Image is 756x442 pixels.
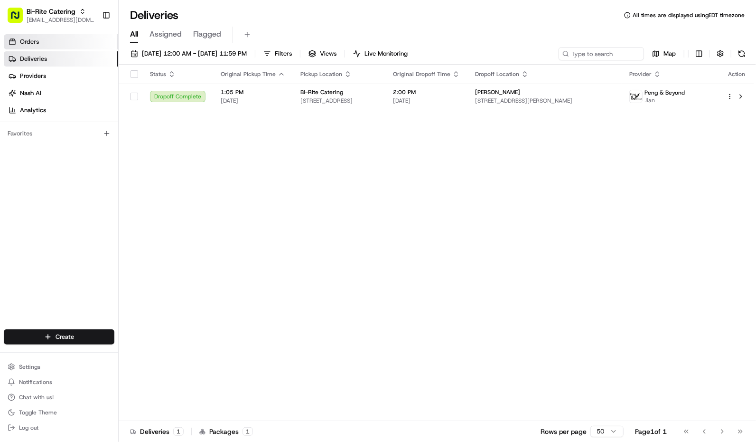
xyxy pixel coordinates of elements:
[90,138,152,147] span: API Documentation
[27,7,75,16] button: Bi-Rite Catering
[393,97,460,105] span: [DATE]
[4,103,118,118] a: Analytics
[4,375,114,389] button: Notifications
[4,51,118,67] a: Deliveries
[4,4,98,27] button: Bi-Rite Catering[EMAIL_ADDRESS][DOMAIN_NAME]
[4,86,118,101] a: Nash AI
[27,16,94,24] button: [EMAIL_ADDRESS][DOMAIN_NAME]
[221,97,285,105] span: [DATE]
[243,427,253,436] div: 1
[393,70,450,78] span: Original Dropoff Time
[9,91,27,108] img: 1736555255976-a54dd68f-1ca7-489b-9aae-adbdc363a1c4
[25,61,157,71] input: Clear
[475,97,614,105] span: [STREET_ADDRESS][PERSON_NAME]
[94,161,115,168] span: Pylon
[76,134,156,151] a: 💻API Documentation
[9,38,173,53] p: Welcome 👋
[199,427,253,436] div: Packages
[304,47,341,60] button: Views
[142,49,247,58] span: [DATE] 12:00 AM - [DATE] 11:59 PM
[300,70,342,78] span: Pickup Location
[20,89,41,97] span: Nash AI
[349,47,412,60] button: Live Monitoring
[4,421,114,434] button: Log out
[221,88,285,96] span: 1:05 PM
[559,47,644,60] input: Type to search
[193,29,221,40] span: Flagged
[130,427,184,436] div: Deliveries
[364,49,408,58] span: Live Monitoring
[149,29,182,40] span: Assigned
[32,91,156,100] div: Start new chat
[629,70,652,78] span: Provider
[56,333,74,341] span: Create
[80,139,88,146] div: 💻
[644,96,685,104] span: Jian
[19,363,40,371] span: Settings
[663,49,676,58] span: Map
[6,134,76,151] a: 📗Knowledge Base
[19,409,57,416] span: Toggle Theme
[9,10,28,29] img: Nash
[635,427,667,436] div: Page 1 of 1
[393,88,460,96] span: 2:00 PM
[4,126,114,141] div: Favorites
[300,97,378,105] span: [STREET_ADDRESS]
[20,72,46,80] span: Providers
[161,94,173,105] button: Start new chat
[475,88,520,96] span: [PERSON_NAME]
[130,29,138,40] span: All
[19,424,38,432] span: Log out
[173,427,184,436] div: 1
[644,89,685,96] span: Peng & Beyond
[4,391,114,404] button: Chat with us!
[19,138,73,147] span: Knowledge Base
[275,49,292,58] span: Filters
[20,55,47,63] span: Deliveries
[259,47,296,60] button: Filters
[130,8,178,23] h1: Deliveries
[475,70,519,78] span: Dropoff Location
[4,68,118,84] a: Providers
[4,406,114,419] button: Toggle Theme
[320,49,336,58] span: Views
[19,378,52,386] span: Notifications
[4,329,114,345] button: Create
[648,47,680,60] button: Map
[126,47,251,60] button: [DATE] 12:00 AM - [DATE] 11:59 PM
[32,100,120,108] div: We're available if you need us!
[4,360,114,374] button: Settings
[67,161,115,168] a: Powered byPylon
[300,88,343,96] span: Bi-Rite Catering
[727,70,747,78] div: Action
[735,47,748,60] button: Refresh
[630,90,642,103] img: profile_peng_cartwheel.jpg
[20,38,39,46] span: Orders
[150,70,166,78] span: Status
[4,34,118,49] a: Orders
[221,70,276,78] span: Original Pickup Time
[9,139,17,146] div: 📗
[20,106,46,115] span: Analytics
[19,394,54,401] span: Chat with us!
[633,11,745,19] span: All times are displayed using EDT timezone
[541,427,587,436] p: Rows per page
